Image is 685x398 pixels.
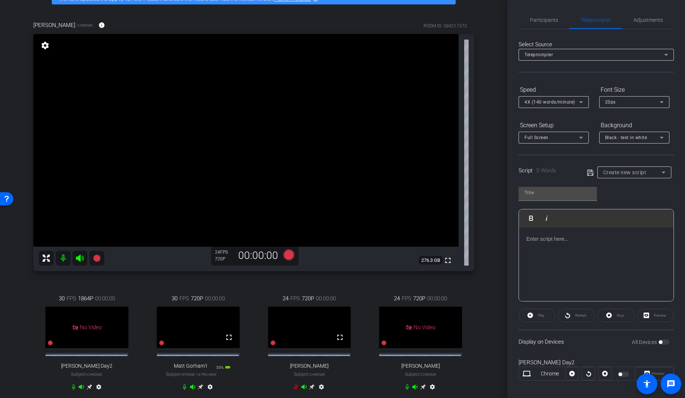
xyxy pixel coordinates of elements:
[524,99,575,105] span: 4X (140 words/minute)
[420,372,421,377] span: -
[294,371,325,378] span: Subject
[172,294,178,303] span: 30
[98,22,105,28] mat-icon: info
[424,23,467,29] div: ROOM ID: 384217373
[67,294,76,303] span: FPS
[317,384,326,393] mat-icon: settings
[87,372,102,377] span: Chrome
[191,294,203,303] span: 720P
[419,256,443,265] span: 276.3 GB
[61,363,112,369] span: [PERSON_NAME] Day2
[95,294,115,303] span: 00:00:00
[414,324,435,331] span: No Video
[536,167,556,174] span: 0 Words
[94,384,103,393] mat-icon: settings
[166,371,216,378] span: Subject
[524,52,553,57] span: Teleprompter
[206,384,215,393] mat-icon: settings
[443,256,452,265] mat-icon: fullscreen
[428,384,437,393] mat-icon: settings
[308,372,310,377] span: -
[519,358,674,367] div: [PERSON_NAME] Day2
[413,294,425,303] span: 720P
[634,17,663,23] span: Adjustments
[599,84,669,96] div: Font Size
[524,211,538,226] button: Bold (Ctrl+B)
[603,169,647,175] span: Create new script
[80,324,102,331] span: No Video
[642,380,651,388] mat-icon: accessibility
[524,135,549,140] span: Full Screen
[78,294,93,303] span: 1864P
[519,330,674,354] div: Display on Devices
[519,119,589,132] div: Screen Setup
[335,333,344,342] mat-icon: fullscreen
[302,294,314,303] span: 720P
[283,294,288,303] span: 24
[310,372,325,377] span: Chrome
[534,370,566,378] div: Chrome
[220,250,228,255] span: FPS
[77,23,93,28] span: Chrome
[405,371,436,378] span: Subject
[290,363,328,369] span: [PERSON_NAME]
[530,17,558,23] span: Participants
[316,294,336,303] span: 00:00:00
[402,294,411,303] span: FPS
[605,99,616,105] span: 20px
[421,372,436,377] span: Chrome
[599,119,669,132] div: Background
[40,41,50,50] mat-icon: settings
[233,249,283,262] div: 00:00:00
[519,84,589,96] div: Speed
[540,211,554,226] button: Italic (Ctrl+I)
[605,135,647,140] span: Black - text in white
[205,294,225,303] span: 00:00:00
[216,365,223,370] span: 55%
[519,166,577,175] div: Script
[225,333,233,342] mat-icon: fullscreen
[225,364,231,370] mat-icon: battery_std
[59,294,65,303] span: 30
[394,294,400,303] span: 24
[179,294,189,303] span: FPS
[215,256,233,262] div: 720P
[524,188,591,197] input: Title
[174,363,208,369] span: Matt Gorham1
[86,372,87,377] span: -
[180,372,182,377] span: -
[519,40,674,49] div: Select Source
[290,294,300,303] span: FPS
[401,363,440,369] span: [PERSON_NAME]
[33,21,75,29] span: [PERSON_NAME]
[581,17,611,23] span: Teleprompter
[427,294,447,303] span: 00:00:00
[71,371,102,378] span: Subject
[632,338,658,346] label: All Devices
[215,249,233,255] div: 24
[667,380,675,388] mat-icon: message
[182,372,216,377] span: iPhone 14 Pro Max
